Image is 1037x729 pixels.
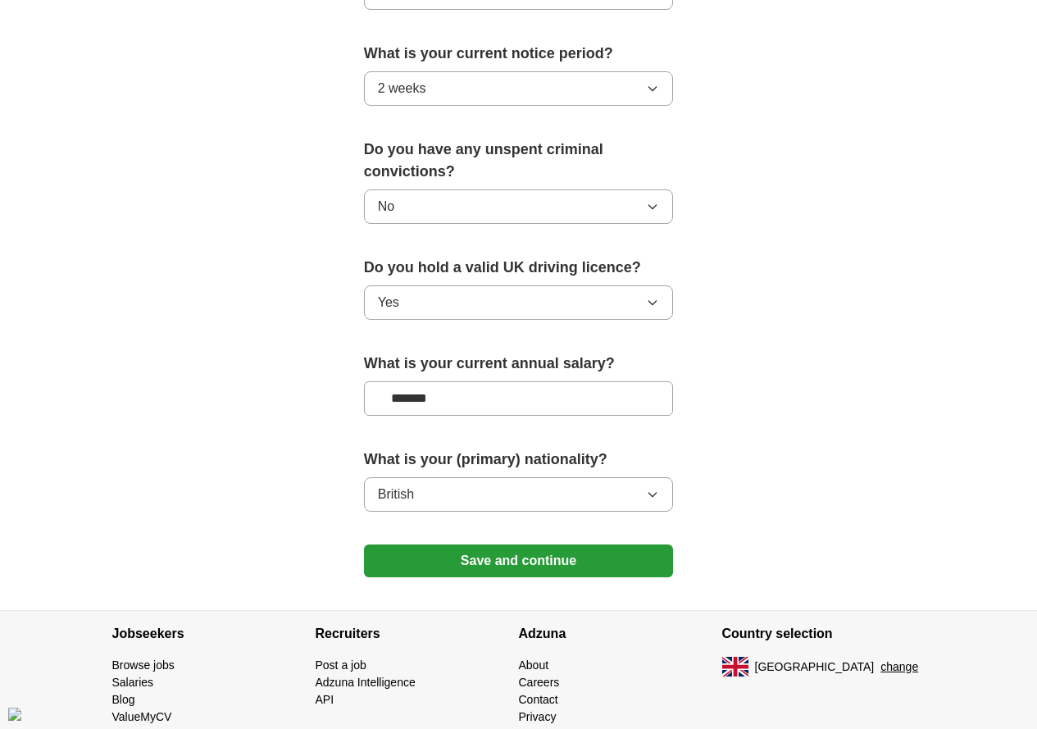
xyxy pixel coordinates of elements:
label: Do you hold a valid UK driving licence? [364,257,674,279]
a: Contact [519,693,558,706]
label: What is your (primary) nationality? [364,449,674,471]
a: API [316,693,334,706]
span: No [378,197,394,216]
a: Browse jobs [112,658,175,672]
span: [GEOGRAPHIC_DATA] [755,658,875,676]
div: Cookie consent button [8,708,21,721]
label: Do you have any unspent criminal convictions? [364,139,674,183]
button: No [364,189,674,224]
img: Cookie%20settings [8,708,21,721]
a: Post a job [316,658,366,672]
a: ValueMyCV [112,710,172,723]
span: British [378,485,414,504]
span: Yes [378,293,399,312]
label: What is your current annual salary? [364,353,674,375]
a: Salaries [112,676,154,689]
button: Save and continue [364,544,674,577]
img: UK flag [722,657,748,677]
span: 2 weeks [378,79,426,98]
a: About [519,658,549,672]
button: British [364,477,674,512]
button: 2 weeks [364,71,674,106]
label: What is your current notice period? [364,43,674,65]
a: Blog [112,693,135,706]
button: change [880,658,918,676]
a: Careers [519,676,560,689]
button: Yes [364,285,674,320]
a: Privacy [519,710,557,723]
h4: Country selection [722,611,926,657]
a: Adzuna Intelligence [316,676,416,689]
